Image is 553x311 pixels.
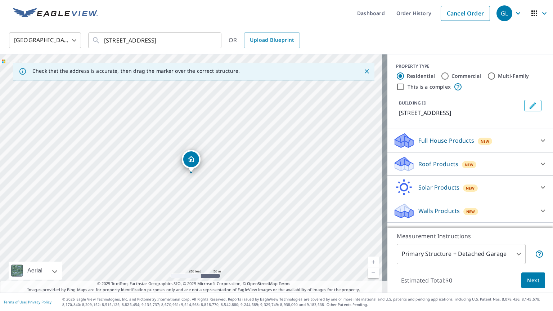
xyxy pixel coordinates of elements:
[395,272,458,288] p: Estimated Total: $0
[13,8,98,19] img: EV Logo
[229,32,300,48] div: OR
[407,72,435,80] label: Residential
[393,155,547,173] div: Roof ProductsNew
[399,100,427,106] p: BUILDING ID
[418,136,474,145] p: Full House Products
[524,100,541,111] button: Edit building 1
[104,30,207,50] input: Search by address or latitude-longitude
[182,150,201,172] div: Dropped pin, building 1, Residential property, 106 Homeland Ave Baltimore, MD 21212
[498,72,529,80] label: Multi-Family
[451,72,481,80] label: Commercial
[481,138,490,144] span: New
[247,281,277,286] a: OpenStreetMap
[397,232,544,240] p: Measurement Instructions
[25,262,45,280] div: Aerial
[28,299,51,305] a: Privacy Policy
[368,267,379,278] a: Current Level 17, Zoom Out
[362,67,372,76] button: Close
[496,5,512,21] div: GL
[4,300,51,304] p: |
[535,250,544,258] span: Your report will include the primary structure and a detached garage if one exists.
[399,108,521,117] p: [STREET_ADDRESS]
[408,83,451,90] label: This is a complex
[244,32,300,48] a: Upload Blueprint
[393,132,547,149] div: Full House ProductsNew
[393,202,547,219] div: Walls ProductsNew
[279,281,291,286] a: Terms
[465,162,474,168] span: New
[418,183,459,192] p: Solar Products
[250,36,294,45] span: Upload Blueprint
[393,179,547,196] div: Solar ProductsNew
[4,299,26,305] a: Terms of Use
[97,281,291,287] span: © 2025 TomTom, Earthstar Geographics SIO, © 2025 Microsoft Corporation, ©
[32,68,240,74] p: Check that the address is accurate, then drag the marker over the correct structure.
[62,297,549,307] p: © 2025 Eagle View Technologies, Inc. and Pictometry International Corp. All Rights Reserved. Repo...
[418,206,460,215] p: Walls Products
[441,6,490,21] a: Cancel Order
[521,272,545,289] button: Next
[418,160,458,168] p: Roof Products
[397,244,526,264] div: Primary Structure + Detached Garage
[9,262,62,280] div: Aerial
[466,209,475,214] span: New
[466,185,475,191] span: New
[9,30,81,50] div: [GEOGRAPHIC_DATA]
[527,276,539,285] span: Next
[368,257,379,267] a: Current Level 17, Zoom In
[396,63,544,70] div: PROPERTY TYPE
